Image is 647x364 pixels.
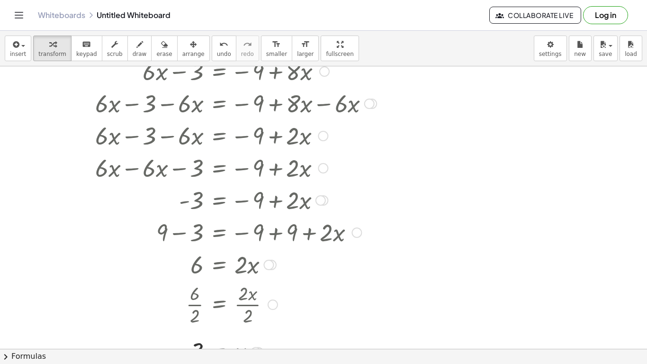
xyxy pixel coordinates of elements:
[151,36,177,61] button: erase
[107,51,123,57] span: scrub
[102,36,128,61] button: scrub
[625,51,637,57] span: load
[593,36,618,61] button: save
[133,51,147,57] span: draw
[497,11,573,19] span: Collaborate Live
[243,39,252,50] i: redo
[71,36,102,61] button: keyboardkeypad
[569,36,592,61] button: new
[156,51,172,57] span: erase
[11,8,27,23] button: Toggle navigation
[177,36,210,61] button: arrange
[326,51,353,57] span: fullscreen
[583,6,628,24] button: Log in
[212,36,236,61] button: undoundo
[261,36,292,61] button: format_sizesmaller
[301,39,310,50] i: format_size
[10,51,26,57] span: insert
[82,39,91,50] i: keyboard
[5,36,31,61] button: insert
[321,36,359,61] button: fullscreen
[217,51,231,57] span: undo
[266,51,287,57] span: smaller
[33,36,72,61] button: transform
[574,51,586,57] span: new
[76,51,97,57] span: keypad
[489,7,581,24] button: Collaborate Live
[620,36,642,61] button: load
[539,51,562,57] span: settings
[236,36,259,61] button: redoredo
[182,51,205,57] span: arrange
[292,36,319,61] button: format_sizelarger
[127,36,152,61] button: draw
[272,39,281,50] i: format_size
[599,51,612,57] span: save
[297,51,314,57] span: larger
[38,10,85,20] a: Whiteboards
[219,39,228,50] i: undo
[534,36,567,61] button: settings
[241,51,254,57] span: redo
[38,51,66,57] span: transform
